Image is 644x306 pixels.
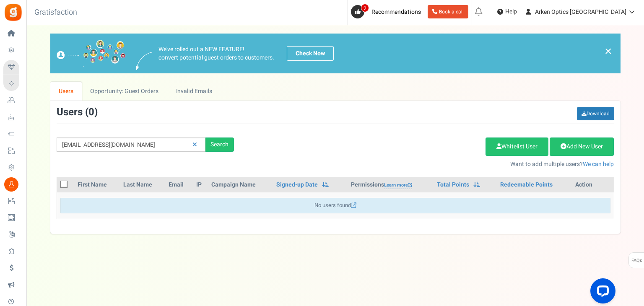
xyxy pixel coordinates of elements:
a: Redeemable Points [500,181,553,189]
th: First Name [74,177,120,192]
a: Download [577,107,614,120]
a: Signed-up Date [276,181,318,189]
th: Campaign Name [208,177,273,192]
a: We can help [583,160,614,169]
a: Help [494,5,520,18]
th: Email [165,177,193,192]
a: Learn more [384,182,412,189]
th: Last Name [120,177,165,192]
a: Total Points [437,181,469,189]
h3: Users ( ) [57,107,98,118]
a: Reset [188,137,201,152]
a: Check Now [287,46,334,61]
span: Recommendations [371,8,421,16]
span: Arken Optics [GEOGRAPHIC_DATA] [535,8,626,16]
a: Book a call [428,5,468,18]
h3: Gratisfaction [25,4,86,21]
input: Search by email or name [57,137,205,152]
th: Action [572,177,614,192]
span: Help [503,8,517,16]
a: Users [50,82,82,101]
a: Invalid Emails [167,82,221,101]
img: images [136,52,152,70]
img: Gratisfaction [4,3,23,22]
th: Permissions [348,177,434,192]
a: × [605,46,612,56]
span: 2 [361,4,369,12]
span: 0 [88,105,94,119]
img: images [57,40,126,67]
a: 2 Recommendations [351,5,424,18]
p: Want to add multiple users? [247,160,614,169]
p: We've rolled out a NEW FEATURE! convert potential guest orders to customers. [158,45,274,62]
a: Whitelist User [486,137,548,156]
a: Opportunity: Guest Orders [82,82,167,101]
div: No users found [60,198,610,213]
th: IP [193,177,208,192]
a: Add New User [550,137,614,156]
span: FAQs [631,253,642,269]
div: Search [205,137,234,152]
